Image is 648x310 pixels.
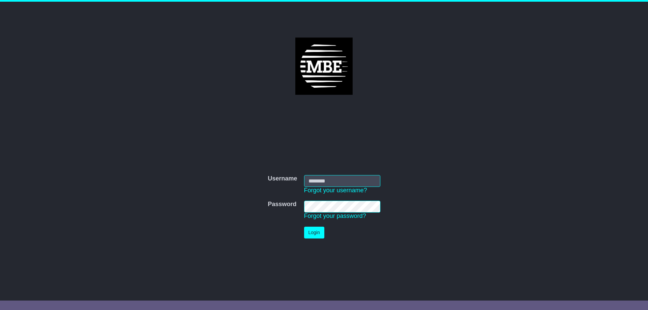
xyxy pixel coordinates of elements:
[268,201,296,208] label: Password
[295,37,353,95] img: MBE Parramatta
[304,213,366,219] a: Forgot your password?
[268,175,297,182] label: Username
[304,227,324,238] button: Login
[304,187,367,194] a: Forgot your username?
